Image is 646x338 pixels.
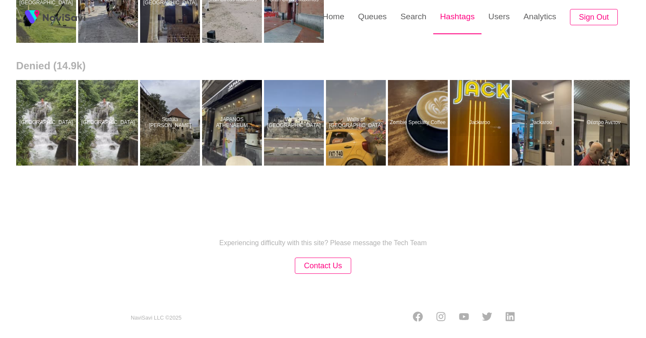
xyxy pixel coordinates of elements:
[202,80,264,166] a: JAPANOS ATHENAEUMJAPANOS ATHENAEUM
[21,6,43,28] img: fireSpot
[574,80,636,166] a: Θέατρο ΆνετονΘέατρο Άνετον
[219,239,427,247] p: Experiencing difficulty with this site? Please message the Tech Team
[16,80,78,166] a: [GEOGRAPHIC_DATA]Lantau Island
[16,60,630,72] h2: Denied (14.9k)
[482,311,492,324] a: Twitter
[436,311,446,324] a: Instagram
[140,80,202,166] a: Statuia [PERSON_NAME]Statuia lui Iuliu Maniu
[264,80,326,166] a: Walls of [GEOGRAPHIC_DATA]Walls of Cartagena
[78,80,140,166] a: [GEOGRAPHIC_DATA]Lantau Island
[459,311,469,324] a: Youtube
[131,315,182,321] small: NaviSavi LLC © 2025
[413,311,423,324] a: Facebook
[326,80,388,166] a: Walls of [GEOGRAPHIC_DATA]Walls of Cartagena
[295,258,351,274] button: Contact Us
[388,80,450,166] a: Zombie Specialty CoffeeZombie Specialty Coffee
[512,80,574,166] a: JackarooJackaroo
[295,262,351,270] a: Contact Us
[570,9,618,26] button: Sign Out
[43,13,85,21] img: fireSpot
[450,80,512,166] a: JackarooJackaroo
[505,311,515,324] a: LinkedIn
